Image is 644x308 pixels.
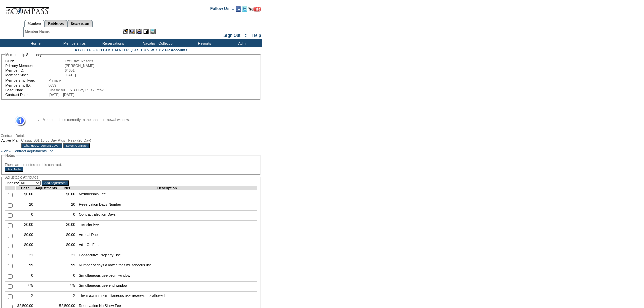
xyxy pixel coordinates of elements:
td: Reservations [93,39,132,47]
td: Memberships [54,39,93,47]
a: I [103,48,104,52]
td: 0 [57,211,77,221]
td: Reports [184,39,223,47]
td: $0.00 [57,190,77,200]
td: $0.00 [57,231,77,241]
td: Annual Dues [77,231,257,241]
a: ER Accounts [165,48,187,52]
a: T [140,48,143,52]
div: Member Name: [25,29,51,34]
td: 20 [57,200,77,211]
td: Filter By: [5,180,41,186]
span: 64651 [65,68,75,72]
div: Contract Details [1,134,261,138]
input: Add Adjustment [42,180,69,186]
td: Active Plan: [1,138,20,142]
a: O [122,48,125,52]
td: $0.00 [16,221,35,231]
a: » View Contract Adjustments Log [1,149,54,153]
a: Sign Out [223,33,240,38]
span: There are no notes for this contract. [5,163,62,167]
a: Y [159,48,161,52]
td: Primary Member: [5,64,64,68]
td: 775 [57,282,77,292]
img: Information Message [10,116,26,127]
img: Become our fan on Facebook [236,6,241,12]
legend: Notes [5,153,16,157]
span: Classic v01.15 30 Day Plus - Peak [48,88,103,92]
td: Vacation Collection [132,39,184,47]
a: W [151,48,154,52]
a: Z [162,48,164,52]
span: :: [245,33,248,38]
td: Reservation Days Number [77,200,257,211]
a: R [134,48,136,52]
td: 99 [16,261,35,271]
a: N [119,48,122,52]
td: 2 [16,292,35,302]
td: Base [16,186,35,190]
td: 20 [16,200,35,211]
a: V [147,48,150,52]
span: Exclusive Resorts [65,59,93,63]
span: [DATE] - [DATE] [48,93,74,97]
li: Membership is currently in the annual renewal window. [43,118,251,122]
td: $0.00 [57,221,77,231]
img: Reservations [143,29,149,34]
a: B [78,48,81,52]
td: $0.00 [57,241,77,251]
span: [PERSON_NAME] [65,64,94,68]
a: D [86,48,88,52]
a: G [96,48,98,52]
td: 21 [16,251,35,261]
td: Net [57,186,77,190]
input: Change Agreement Level [21,143,62,148]
td: $0.00 [16,241,35,251]
td: Simultaneous use begin window [77,271,257,282]
a: C [82,48,85,52]
td: 99 [57,261,77,271]
input: Select Contract [63,143,90,148]
td: Contract Dates: [5,93,48,97]
a: Members [24,20,45,27]
img: View [129,29,135,34]
img: Follow us on Twitter [242,6,247,12]
a: Subscribe to our YouTube Channel [248,8,261,13]
td: $0.00 [16,231,35,241]
td: Club: [5,59,64,63]
img: b_edit.gif [123,29,128,34]
span: 8639 [48,83,56,87]
a: Residences [45,20,67,27]
td: Number of days allowed for simultaneous use [77,261,257,271]
a: K [108,48,111,52]
td: 775 [16,282,35,292]
input: Add Note [5,167,23,172]
td: Description [77,186,257,190]
span: [DATE] [65,73,76,77]
td: Membership Type: [5,78,48,82]
td: 0 [57,271,77,282]
td: Transfer Fee [77,221,257,231]
td: Consecutive Property Use [77,251,257,261]
td: 21 [57,251,77,261]
td: 0 [16,211,35,221]
a: S [137,48,139,52]
td: Adjustments [35,186,57,190]
a: Help [252,33,261,38]
a: L [112,48,114,52]
td: Follow Us :: [210,6,234,14]
td: Simultaneous use end window [77,282,257,292]
span: Classic v01.15 30 Day Plus - Peak (20 Day) [21,138,91,142]
td: Membership ID: [5,83,48,87]
td: 2 [57,292,77,302]
a: M [115,48,118,52]
img: Subscribe to our YouTube Channel [248,7,261,12]
a: Reservations [67,20,93,27]
td: Membership Fee [77,190,257,200]
td: Admin [223,39,262,47]
a: Become our fan on Facebook [236,8,241,13]
a: Q [129,48,132,52]
a: H [99,48,102,52]
td: Add-On Fees [77,241,257,251]
td: Member Since: [5,73,64,77]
